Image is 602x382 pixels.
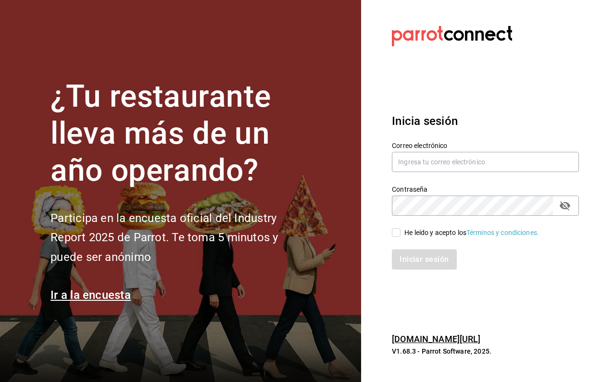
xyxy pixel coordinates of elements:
h2: Participa en la encuesta oficial del Industry Report 2025 de Parrot. Te toma 5 minutos y puede se... [50,209,310,267]
input: Ingresa tu correo electrónico [392,152,579,172]
label: Correo electrónico [392,142,579,149]
h3: Inicia sesión [392,112,579,130]
a: Términos y condiciones. [466,229,539,236]
h1: ¿Tu restaurante lleva más de un año operando? [50,78,310,189]
a: [DOMAIN_NAME][URL] [392,334,480,344]
p: V1.68.3 - Parrot Software, 2025. [392,346,579,356]
label: Contraseña [392,186,579,193]
div: He leído y acepto los [404,228,539,238]
button: passwordField [557,197,573,214]
a: Ir a la encuesta [50,288,131,302]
